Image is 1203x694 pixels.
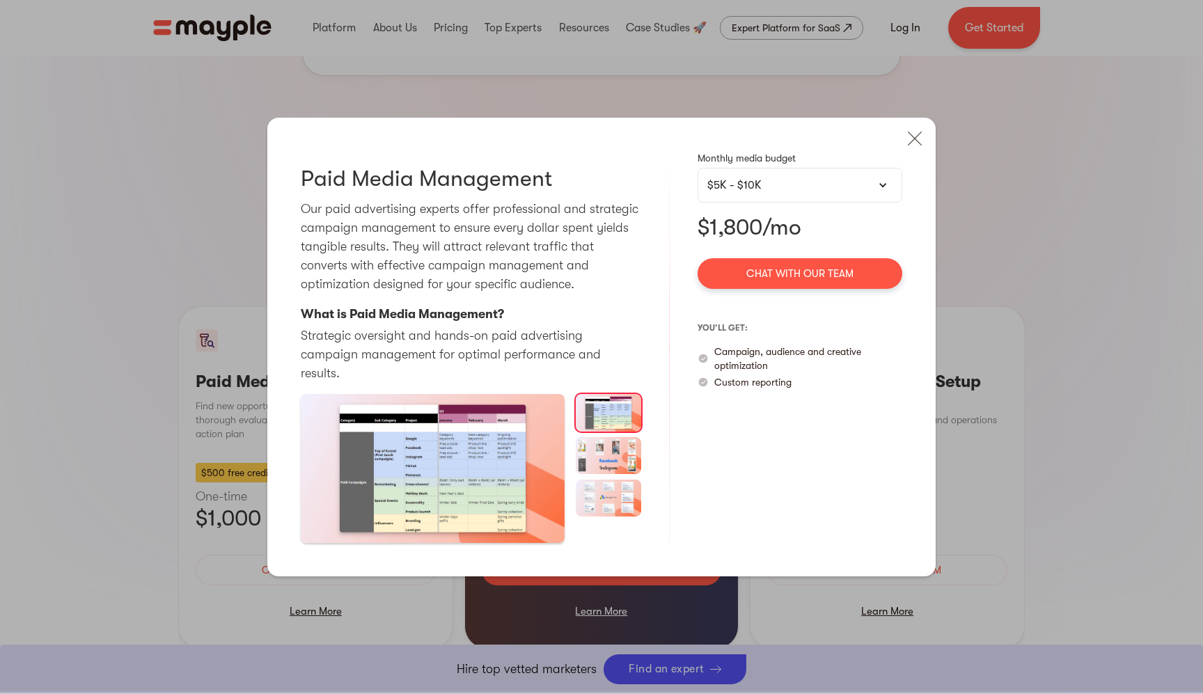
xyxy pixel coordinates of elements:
p: $1,800/mo [698,214,902,242]
a: Chat with our team [698,258,902,289]
p: What is Paid Media Management? [301,305,504,324]
p: Campaign, audience and creative optimization [714,345,902,372]
p: you’ll get: [698,317,902,339]
div: $5K - $10K [707,177,893,194]
a: open lightbox [301,394,565,542]
p: Custom reporting [714,375,792,389]
p: Monthly media budget [698,151,902,165]
p: Strategic oversight and hands-on paid advertising campaign management for optimal performance and... [301,326,641,383]
h3: Paid Media Management [301,165,552,193]
div: $5K - $10K [698,168,902,203]
p: Our paid advertising experts offer professional and strategic campaign management to ensure every... [301,200,641,294]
